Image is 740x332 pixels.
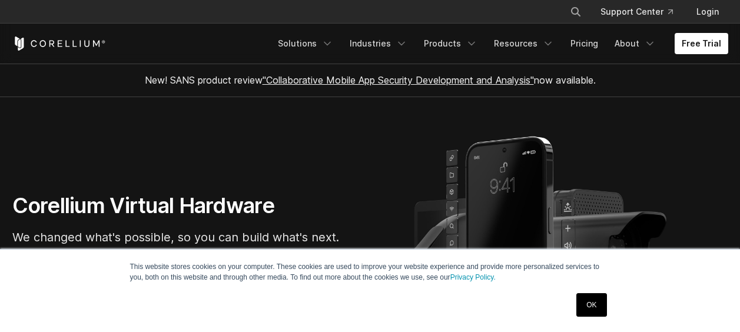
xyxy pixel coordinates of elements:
[271,33,728,54] div: Navigation Menu
[565,1,586,22] button: Search
[591,1,682,22] a: Support Center
[608,33,663,54] a: About
[556,1,728,22] div: Navigation Menu
[417,33,485,54] a: Products
[687,1,728,22] a: Login
[576,293,606,317] a: OK
[145,74,596,86] span: New! SANS product review now available.
[12,228,366,281] p: We changed what's possible, so you can build what's next. Virtual devices for iOS, Android, and A...
[12,36,106,51] a: Corellium Home
[271,33,340,54] a: Solutions
[343,33,414,54] a: Industries
[263,74,534,86] a: "Collaborative Mobile App Security Development and Analysis"
[12,192,366,219] h1: Corellium Virtual Hardware
[563,33,605,54] a: Pricing
[130,261,610,283] p: This website stores cookies on your computer. These cookies are used to improve your website expe...
[675,33,728,54] a: Free Trial
[450,273,496,281] a: Privacy Policy.
[487,33,561,54] a: Resources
